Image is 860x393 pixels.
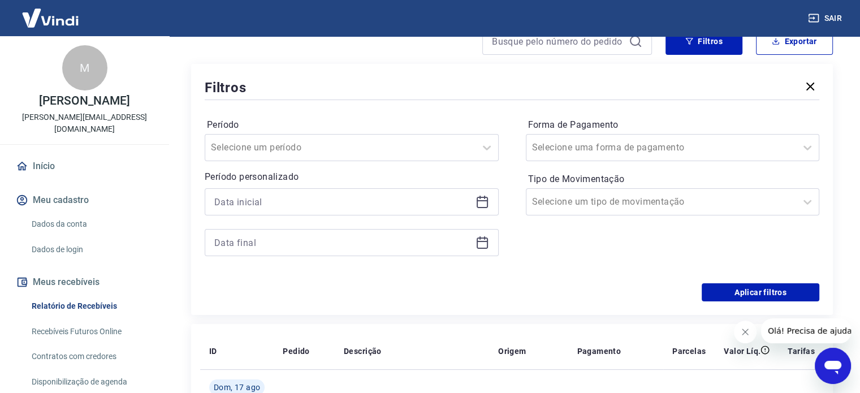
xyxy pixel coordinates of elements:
a: Dados da conta [27,213,155,236]
label: Tipo de Movimentação [528,172,818,186]
label: Forma de Pagamento [528,118,818,132]
p: Pedido [283,346,309,357]
a: Recebíveis Futuros Online [27,320,155,343]
p: Origem [498,346,526,357]
button: Sair [806,8,846,29]
button: Aplicar filtros [702,283,819,301]
p: ID [209,346,217,357]
a: Contratos com credores [27,345,155,368]
button: Filtros [665,28,742,55]
p: Parcelas [672,346,706,357]
a: Início [14,154,155,179]
iframe: Fechar mensagem [734,321,757,343]
iframe: Mensagem da empresa [761,318,851,343]
p: [PERSON_NAME] [39,95,129,107]
span: Olá! Precisa de ajuda? [7,8,95,17]
p: [PERSON_NAME][EMAIL_ADDRESS][DOMAIN_NAME] [9,111,160,135]
label: Período [207,118,496,132]
p: Descrição [344,346,382,357]
p: Valor Líq. [724,346,760,357]
a: Dados de login [27,238,155,261]
input: Data final [214,234,471,251]
img: Vindi [14,1,87,35]
p: Período personalizado [205,170,499,184]
button: Exportar [756,28,833,55]
div: M [62,45,107,90]
h5: Filtros [205,79,247,97]
a: Relatório de Recebíveis [27,295,155,318]
input: Busque pelo número do pedido [492,33,624,50]
iframe: Botão para abrir a janela de mensagens [815,348,851,384]
span: Dom, 17 ago [214,382,260,393]
button: Meus recebíveis [14,270,155,295]
button: Meu cadastro [14,188,155,213]
input: Data inicial [214,193,471,210]
p: Tarifas [788,346,815,357]
p: Pagamento [577,346,621,357]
